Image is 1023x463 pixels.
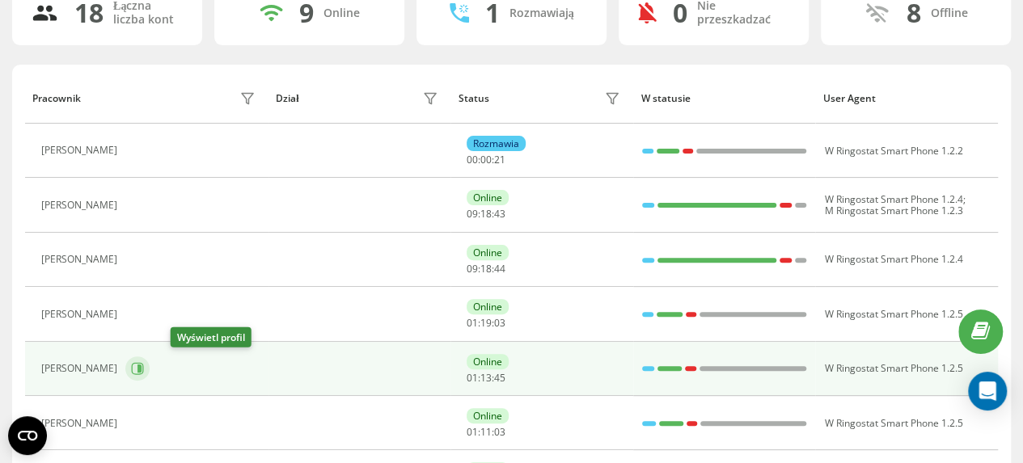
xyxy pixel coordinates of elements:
[8,416,47,455] button: Open CMP widget
[467,136,526,151] div: Rozmawia
[32,93,81,104] div: Pracownik
[480,371,492,385] span: 13
[494,316,505,330] span: 03
[459,93,489,104] div: Status
[467,190,509,205] div: Online
[494,207,505,221] span: 43
[467,262,478,276] span: 09
[824,307,962,321] span: W Ringostat Smart Phone 1.2.5
[467,427,505,438] div: : :
[931,6,968,20] div: Offline
[467,316,478,330] span: 01
[276,93,298,104] div: Dział
[41,254,121,265] div: [PERSON_NAME]
[824,361,962,375] span: W Ringostat Smart Phone 1.2.5
[467,207,478,221] span: 09
[467,408,509,423] div: Online
[824,204,962,217] span: M Ringostat Smart Phone 1.2.3
[41,363,121,374] div: [PERSON_NAME]
[467,245,509,260] div: Online
[494,262,505,276] span: 44
[467,153,478,166] span: 00
[824,416,962,430] span: W Ringostat Smart Phone 1.2.5
[494,153,505,166] span: 21
[467,354,509,369] div: Online
[467,208,505,220] div: : :
[171,327,252,347] div: Wyświetl profil
[480,153,492,166] span: 00
[467,154,505,166] div: : :
[509,6,574,20] div: Rozmawiają
[494,371,505,385] span: 45
[41,145,121,156] div: [PERSON_NAME]
[824,192,962,206] span: W Ringostat Smart Phone 1.2.4
[968,372,1007,410] div: Open Intercom Messenger
[480,262,492,276] span: 18
[480,425,492,439] span: 11
[467,318,505,329] div: : :
[467,371,478,385] span: 01
[41,309,121,320] div: [PERSON_NAME]
[467,263,505,275] div: : :
[467,299,509,314] div: Online
[480,207,492,221] span: 18
[640,93,808,104] div: W statusie
[323,6,360,20] div: Online
[824,144,962,158] span: W Ringostat Smart Phone 1.2.2
[467,425,478,439] span: 01
[494,425,505,439] span: 03
[41,418,121,429] div: [PERSON_NAME]
[41,200,121,211] div: [PERSON_NAME]
[824,252,962,266] span: W Ringostat Smart Phone 1.2.4
[467,373,505,384] div: : :
[480,316,492,330] span: 19
[823,93,991,104] div: User Agent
